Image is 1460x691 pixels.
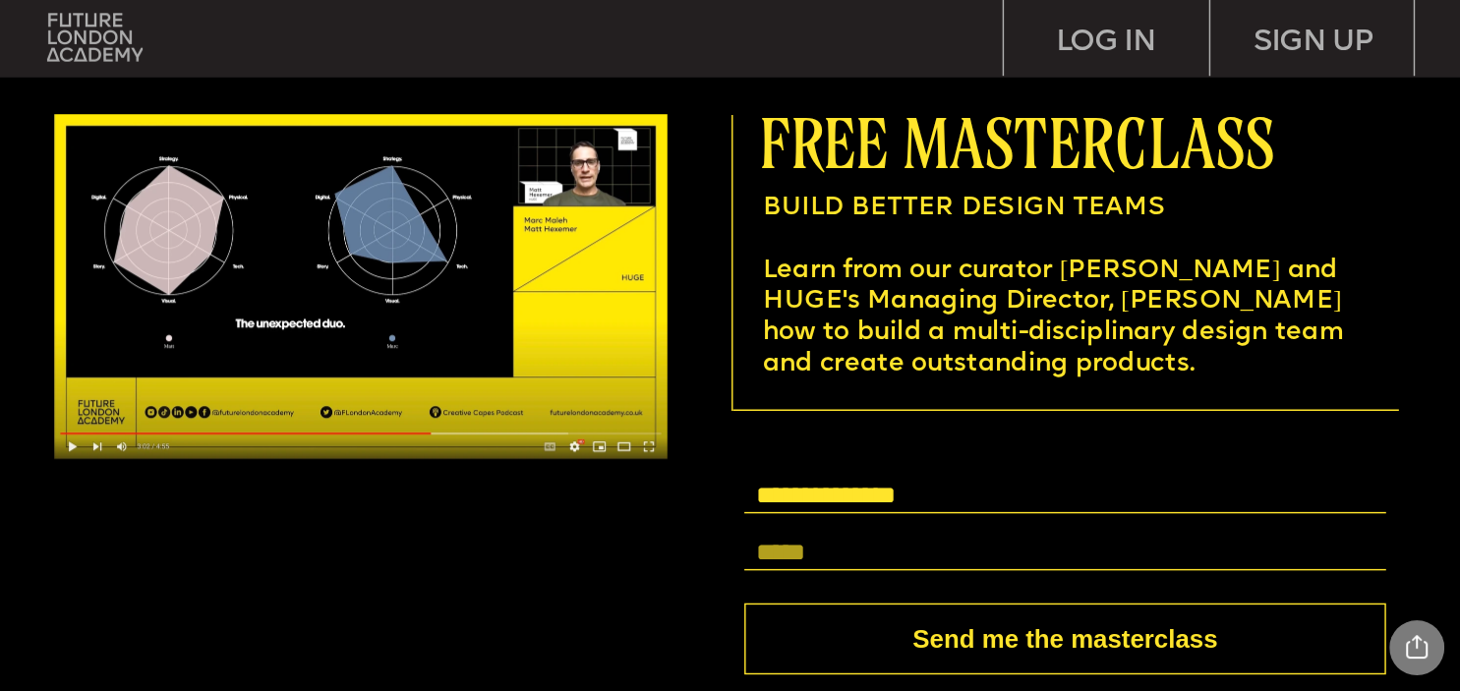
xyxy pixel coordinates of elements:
[744,604,1386,675] button: Send me the masterclass
[1389,620,1444,675] div: Share
[763,259,1350,378] span: Learn from our curator [PERSON_NAME] and HUGE's Managing Director, [PERSON_NAME] how to build a m...
[763,196,1165,221] span: BUILD BETTER DESIGN TEAMS
[47,13,143,61] img: upload-bfdffa89-fac7-4f57-a443-c7c39906ba42.png
[54,114,668,459] img: upload-6120175a-1ecc-4694-bef1-d61fdbc9d61d.jpg
[759,104,1275,180] span: free masterclass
